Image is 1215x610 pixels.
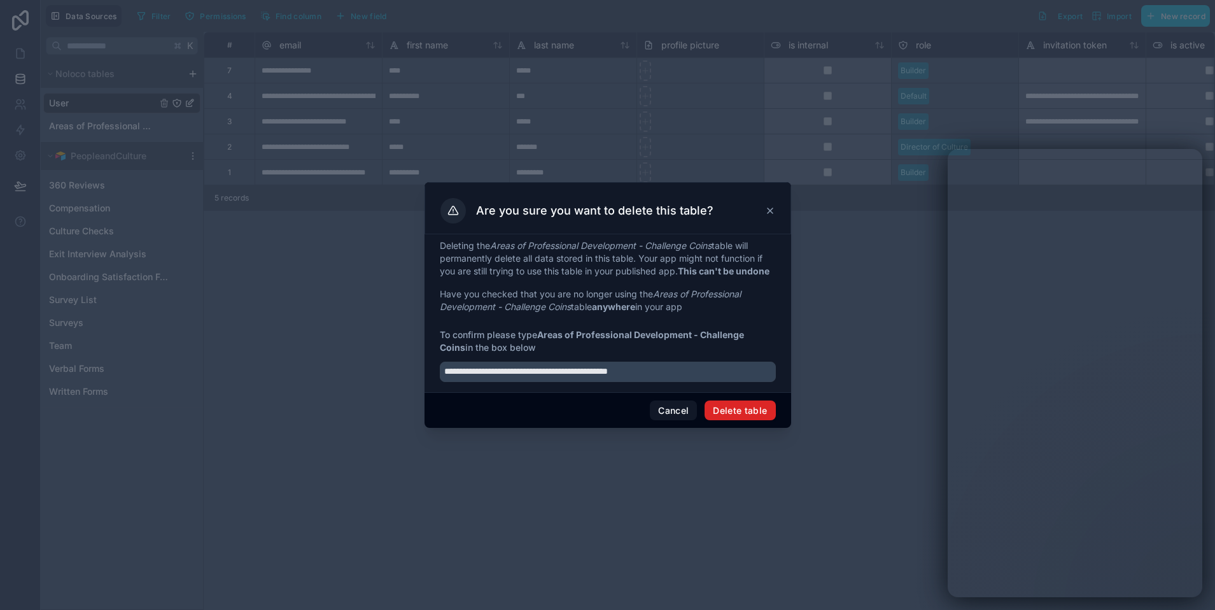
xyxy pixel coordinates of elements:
[440,329,744,353] strong: Areas of Professional Development - Challenge Coins
[650,401,697,421] button: Cancel
[592,301,635,312] strong: anywhere
[440,288,776,313] p: Have you checked that you are no longer using the table in your app
[476,203,713,218] h3: Are you sure you want to delete this table?
[705,401,775,421] button: Delete table
[440,329,776,354] span: To confirm please type in the box below
[678,266,769,276] strong: This can't be undone
[490,240,712,251] em: Areas of Professional Development - Challenge Coins
[948,149,1202,597] iframe: Intercom live chat
[440,239,776,278] p: Deleting the table will permanently delete all data stored in this table. Your app might not func...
